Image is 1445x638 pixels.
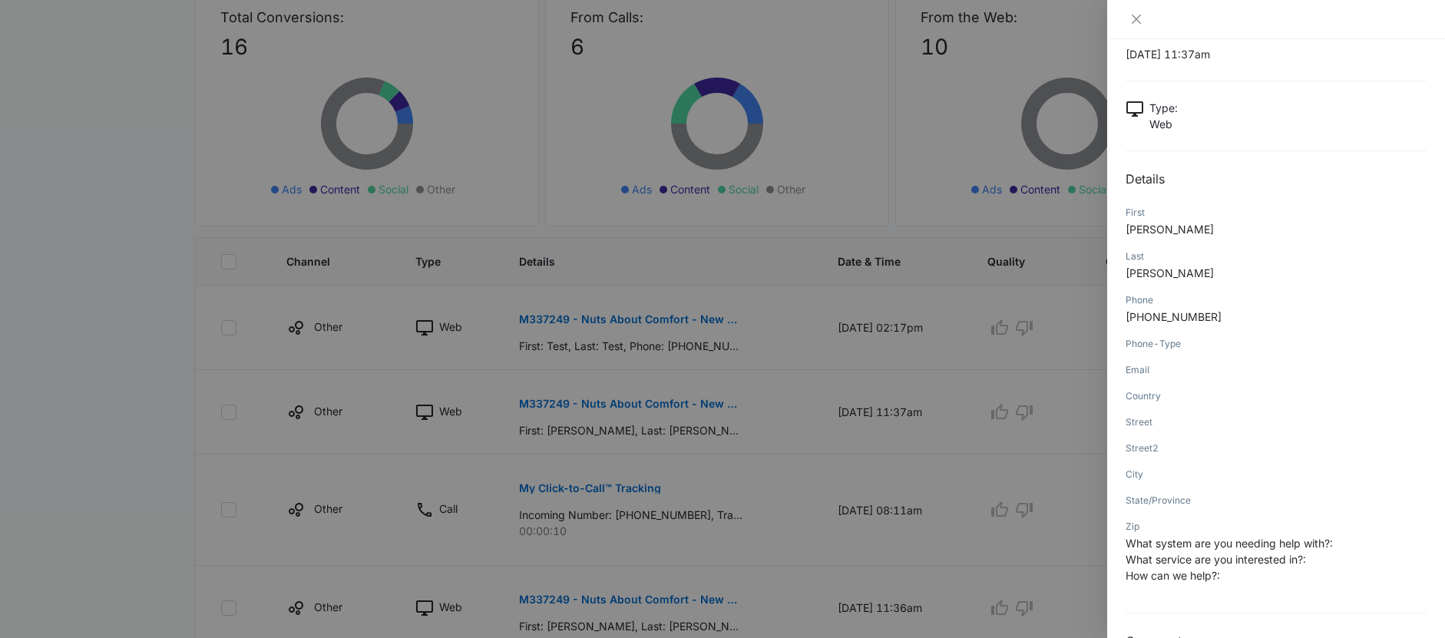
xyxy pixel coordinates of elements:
[1126,170,1427,188] h2: Details
[1130,13,1142,25] span: close
[1126,337,1427,351] div: Phone-Type
[1126,537,1333,550] span: What system are you needing help with?:
[1149,116,1178,132] p: Web
[1126,293,1427,307] div: Phone
[1126,250,1427,263] div: Last
[1126,46,1427,62] p: [DATE] 11:37am
[1126,206,1427,220] div: First
[58,91,137,101] div: Domain Overview
[41,89,54,101] img: tab_domain_overview_orange.svg
[1126,363,1427,377] div: Email
[1126,389,1427,403] div: Country
[1126,494,1427,507] div: State/Province
[25,40,37,52] img: website_grey.svg
[1126,223,1214,236] span: [PERSON_NAME]
[1126,441,1427,455] div: Street2
[170,91,259,101] div: Keywords by Traffic
[1126,266,1214,279] span: [PERSON_NAME]
[1126,553,1306,566] span: What service are you interested in?:
[1126,310,1222,323] span: [PHONE_NUMBER]
[1126,520,1427,534] div: Zip
[43,25,75,37] div: v 4.0.25
[1126,569,1220,582] span: How can we help?:
[40,40,169,52] div: Domain: [DOMAIN_NAME]
[1126,468,1427,481] div: City
[1126,415,1427,429] div: Street
[25,25,37,37] img: logo_orange.svg
[1149,100,1178,116] p: Type :
[153,89,165,101] img: tab_keywords_by_traffic_grey.svg
[1126,12,1147,26] button: Close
